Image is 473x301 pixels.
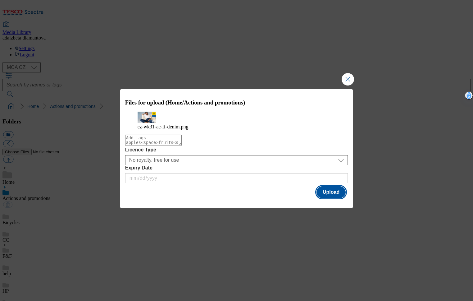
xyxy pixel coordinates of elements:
[138,124,336,130] figcaption: cz-wk31-ac-ff-denim.png
[125,99,348,106] h3: Files for upload (Home/Actions and promotions)
[125,147,348,153] label: Licence Type
[316,186,346,198] button: Upload
[138,112,156,123] img: preview
[342,73,354,86] button: Close Modal
[125,165,348,171] label: Expiry Date
[120,89,353,208] div: Modal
